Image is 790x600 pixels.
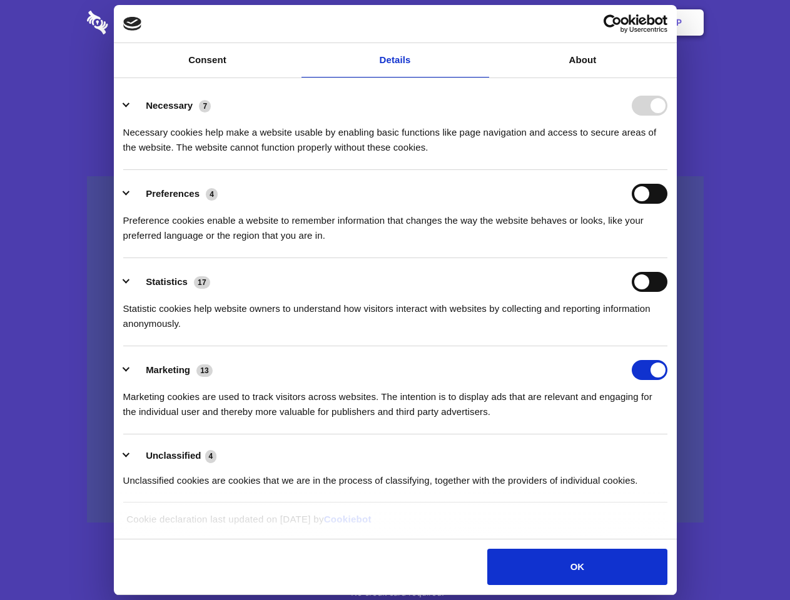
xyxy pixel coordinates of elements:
a: Usercentrics Cookiebot - opens in a new window [558,14,667,33]
button: Preferences (4) [123,184,226,204]
iframe: Drift Widget Chat Controller [727,537,775,585]
button: Marketing (13) [123,360,221,380]
img: logo [123,17,142,31]
a: Contact [507,3,565,42]
a: Cookiebot [324,514,372,524]
a: Consent [114,43,301,77]
h1: Eliminate Slack Data Loss. [87,56,704,101]
span: 17 [194,276,210,289]
div: Cookie declaration last updated on [DATE] by [117,512,673,536]
button: Necessary (7) [123,96,219,116]
label: Preferences [146,188,200,199]
button: OK [487,549,667,585]
a: Pricing [367,3,422,42]
span: 13 [196,364,213,377]
button: Unclassified (4) [123,448,225,464]
button: Statistics (17) [123,272,218,292]
a: About [489,43,677,77]
a: Login [567,3,622,42]
label: Statistics [146,276,188,287]
a: Details [301,43,489,77]
span: 4 [205,450,217,462]
div: Statistic cookies help website owners to understand how visitors interact with websites by collec... [123,292,667,331]
img: logo-wordmark-white-trans-d4663122ce5f474addd5e946df7df03e33cb6a1c49d2221995e7729f52c070b2.svg [87,11,194,34]
a: Wistia video thumbnail [87,176,704,523]
div: Preference cookies enable a website to remember information that changes the way the website beha... [123,204,667,243]
div: Unclassified cookies are cookies that we are in the process of classifying, together with the pro... [123,464,667,488]
div: Marketing cookies are used to track visitors across websites. The intention is to display ads tha... [123,380,667,419]
span: 4 [206,188,218,201]
h4: Auto-redaction of sensitive data, encrypted data sharing and self-destructing private chats. Shar... [87,114,704,155]
div: Necessary cookies help make a website usable by enabling basic functions like page navigation and... [123,116,667,155]
span: 7 [199,100,211,112]
label: Marketing [146,364,190,375]
label: Necessary [146,100,193,111]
